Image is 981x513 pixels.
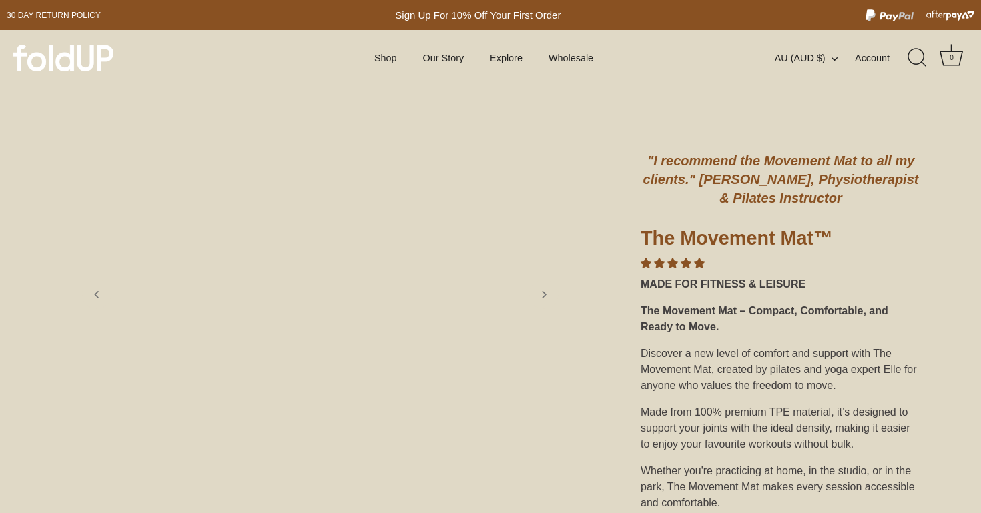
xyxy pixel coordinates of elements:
a: Explore [478,45,534,71]
a: Our Story [411,45,475,71]
div: The Movement Mat – Compact, Comfortable, and Ready to Move. [641,298,921,340]
a: Shop [363,45,408,71]
h1: The Movement Mat™ [641,226,921,255]
div: Discover a new level of comfort and support with The Movement Mat, created by pilates and yoga ex... [641,340,921,399]
a: Search [903,43,932,73]
a: Account [855,50,913,66]
a: Cart [937,43,966,73]
a: Previous slide [82,280,111,309]
a: Wholesale [537,45,605,71]
em: "I recommend the Movement Mat to all my clients." [PERSON_NAME], Physiotherapist & Pilates Instru... [643,153,919,205]
div: Primary navigation [342,45,627,71]
div: 0 [945,51,958,65]
img: foldUP [13,45,113,71]
span: 4.86 stars [641,258,705,269]
button: AU (AUD $) [775,52,852,64]
a: Next slide [529,280,559,309]
a: 30 day Return policy [7,7,101,23]
div: Made from 100% premium TPE material, it’s designed to support your joints with the ideal density,... [641,399,921,458]
strong: MADE FOR FITNESS & LEISURE [641,278,805,290]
